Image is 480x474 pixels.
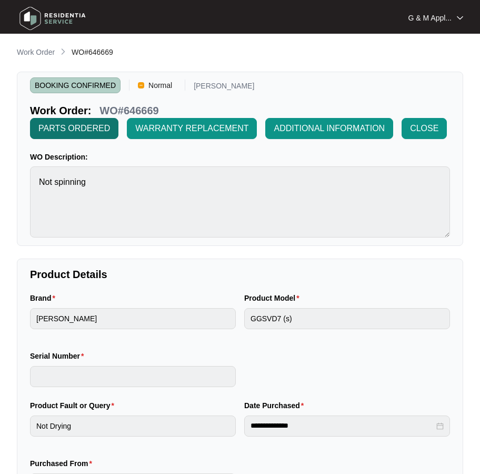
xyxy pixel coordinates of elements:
a: Work Order [15,47,57,58]
textarea: Not spinning [30,166,450,238]
input: Brand [30,308,236,329]
img: Vercel Logo [138,82,144,88]
p: WO#646669 [99,103,158,118]
input: Product Model [244,308,450,329]
label: Product Fault or Query [30,400,118,411]
label: Product Model [244,293,304,303]
span: ADDITIONAL INFORMATION [274,122,385,135]
span: Normal [144,77,176,93]
input: Serial Number [30,366,236,387]
label: Purchased From [30,458,96,469]
p: Work Order: [30,103,91,118]
span: WO#646669 [72,48,113,56]
img: chevron-right [59,47,67,56]
span: BOOKING CONFIRMED [30,77,121,93]
p: [PERSON_NAME] [194,82,254,93]
span: PARTS ORDERED [38,122,110,135]
img: residentia service logo [16,3,89,34]
p: WO Description: [30,152,450,162]
img: dropdown arrow [457,15,463,21]
input: Date Purchased [251,420,434,431]
button: ADDITIONAL INFORMATION [265,118,393,139]
button: WARRANTY REPLACEMENT [127,118,257,139]
label: Date Purchased [244,400,308,411]
label: Brand [30,293,59,303]
span: WARRANTY REPLACEMENT [135,122,248,135]
label: Serial Number [30,351,88,361]
span: CLOSE [410,122,438,135]
button: CLOSE [402,118,447,139]
p: G & M Appl... [408,13,452,23]
input: Product Fault or Query [30,416,236,437]
button: PARTS ORDERED [30,118,118,139]
p: Product Details [30,267,450,282]
p: Work Order [17,47,55,57]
